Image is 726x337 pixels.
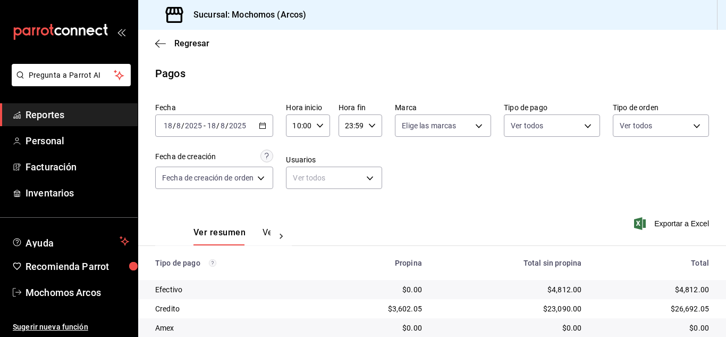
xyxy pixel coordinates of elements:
[26,160,129,174] span: Facturación
[511,120,543,131] span: Ver todos
[620,120,652,131] span: Ver todos
[636,217,709,230] button: Exportar a Excel
[216,121,220,130] span: /
[286,104,330,111] label: Hora inicio
[395,104,491,111] label: Marca
[26,134,129,148] span: Personal
[286,156,382,163] label: Usuarios
[29,70,114,81] span: Pregunta a Parrot AI
[155,323,313,333] div: Amex
[26,259,129,274] span: Recomienda Parrot
[155,303,313,314] div: Credito
[7,77,131,88] a: Pregunta a Parrot AI
[598,303,709,314] div: $26,692.05
[155,259,313,267] div: Tipo de pago
[330,259,421,267] div: Propina
[402,120,456,131] span: Elige las marcas
[185,9,306,21] h3: Sucursal: Mochomos (Arcos)
[598,284,709,295] div: $4,812.00
[26,186,129,200] span: Inventarios
[162,172,254,183] span: Fecha de creación de orden
[13,322,129,333] span: Sugerir nueva función
[163,121,173,130] input: --
[504,104,600,111] label: Tipo de pago
[439,323,581,333] div: $0.00
[155,38,209,48] button: Regresar
[174,38,209,48] span: Regresar
[263,227,302,245] button: Ver pagos
[209,259,216,267] svg: Los pagos realizados con Pay y otras terminales son montos brutos.
[155,65,185,81] div: Pagos
[330,303,421,314] div: $3,602.05
[207,121,216,130] input: --
[229,121,247,130] input: ----
[439,303,581,314] div: $23,090.00
[330,323,421,333] div: $0.00
[117,28,125,36] button: open_drawer_menu
[439,259,581,267] div: Total sin propina
[155,151,216,162] div: Fecha de creación
[220,121,225,130] input: --
[176,121,181,130] input: --
[613,104,709,111] label: Tipo de orden
[181,121,184,130] span: /
[26,285,129,300] span: Mochomos Arcos
[155,284,313,295] div: Efectivo
[12,64,131,86] button: Pregunta a Parrot AI
[193,227,271,245] div: navigation tabs
[286,167,382,189] div: Ver todos
[330,284,421,295] div: $0.00
[193,227,246,245] button: Ver resumen
[173,121,176,130] span: /
[204,121,206,130] span: -
[155,104,273,111] label: Fecha
[598,323,709,333] div: $0.00
[26,108,129,122] span: Reportes
[225,121,229,130] span: /
[339,104,382,111] label: Hora fin
[184,121,202,130] input: ----
[26,235,115,248] span: Ayuda
[598,259,709,267] div: Total
[439,284,581,295] div: $4,812.00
